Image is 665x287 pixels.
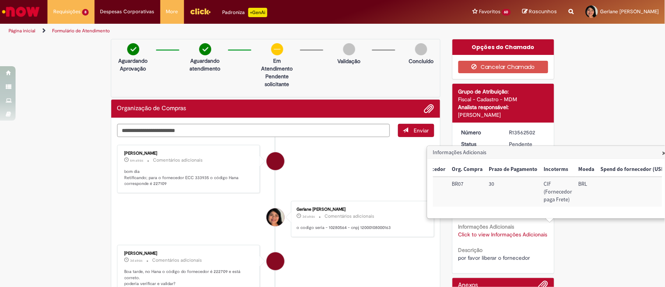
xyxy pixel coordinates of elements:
[302,214,315,219] span: 3d atrás
[130,258,143,263] span: 3d atrás
[125,151,254,156] div: [PERSON_NAME]
[541,162,576,177] th: Incoterms
[117,105,186,112] h2: Organização de Compras Histórico de tíquete
[409,57,433,65] p: Concluído
[190,5,211,17] img: click_logo_yellow_360x200.png
[343,43,355,55] img: img-circle-grey.png
[458,223,514,230] b: Informações Adicionais
[271,43,283,55] img: circle-minus.png
[258,72,296,88] p: Pendente solicitante
[117,124,390,137] textarea: Digite sua mensagem aqui...
[456,140,504,148] dt: Status
[130,258,143,263] time: 26/09/2025 14:48:51
[486,177,541,207] td: Prazo de Pagamento: 30
[529,8,557,15] span: Rascunhos
[82,9,89,16] span: 8
[486,162,541,177] th: Prazo de Pagamento
[6,24,437,38] ul: Trilhas de página
[267,252,284,270] div: Celso Dias Da Rosa
[9,28,35,34] a: Página inicial
[449,162,486,177] th: Org. Compra
[576,162,598,177] th: Moeda
[130,158,144,163] span: 6m atrás
[509,129,546,136] div: R13562502
[100,8,154,16] span: Despesas Corporativas
[458,254,530,261] span: por favor liberar o fornecedor
[125,251,254,256] div: [PERSON_NAME]
[258,57,296,72] p: Em Atendimento
[541,177,576,207] td: Incoterms: CIF (Fornecedor paga Frete)
[398,124,434,137] button: Enviar
[523,8,557,16] a: Rascunhos
[114,57,152,72] p: Aguardando Aprovação
[479,8,500,16] span: Favoritos
[125,169,254,187] p: bom dia Retificando; para o fornecedor ECC 333935 o código Hana corresponde é 227109
[415,43,427,55] img: img-circle-grey.png
[458,247,483,254] b: Descrição
[449,177,486,207] td: Org. Compra: BR07
[223,8,267,17] div: Padroniza
[424,104,434,114] button: Adicionar anexos
[509,140,546,156] div: Pendente Usuário
[267,152,284,170] div: Celso Dias Da Rosa
[297,207,426,212] div: Gerlane [PERSON_NAME]
[199,43,211,55] img: check-circle-green.png
[502,9,511,16] span: 60
[600,8,659,15] span: Gerlane [PERSON_NAME]
[458,88,548,95] div: Grupo de Atribuição:
[248,8,267,17] p: +GenAi
[297,225,426,231] p: o codigo seria - 10280564 - cnpj 12000108000163
[166,8,178,16] span: More
[456,129,504,136] dt: Número
[453,39,554,55] div: Opções do Chamado
[414,127,429,134] span: Enviar
[458,231,547,238] a: Click to view Informações Adicionais
[186,57,224,72] p: Aguardando atendimento
[458,111,548,119] div: [PERSON_NAME]
[325,213,374,220] small: Comentários adicionais
[458,61,548,73] button: Cancelar Chamado
[125,269,254,287] p: Boa tarde, no Hana o código do fornecedor é 222709 e está correto. poderia verificar e validar?
[338,57,361,65] p: Validação
[153,157,203,164] small: Comentários adicionais
[576,177,598,207] td: Moeda: BRL
[52,28,110,34] a: Formulário de Atendimento
[127,43,139,55] img: check-circle-green.png
[458,103,548,111] div: Analista responsável:
[458,95,548,103] div: Fiscal - Cadastro - MDM
[1,4,41,19] img: ServiceNow
[53,8,81,16] span: Requisições
[153,257,202,264] small: Comentários adicionais
[302,214,315,219] time: 26/09/2025 15:22:18
[267,208,284,226] div: Gerlane Raimundo Da Silva
[130,158,144,163] time: 29/09/2025 09:46:39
